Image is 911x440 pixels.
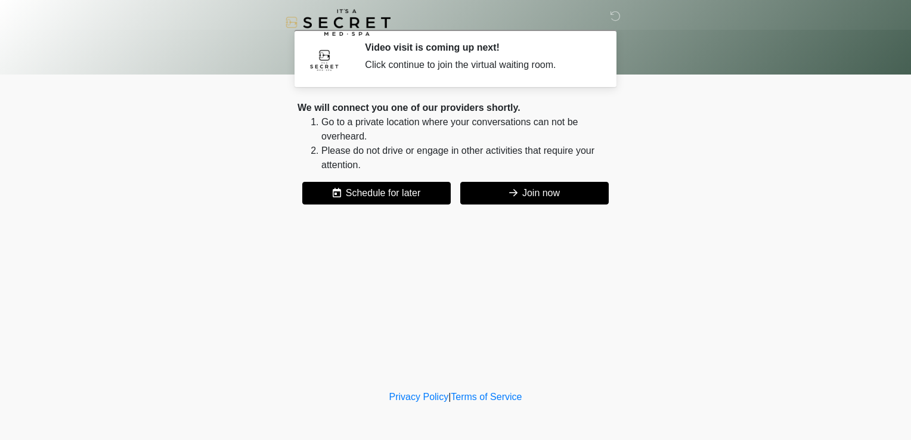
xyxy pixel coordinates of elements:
div: Click continue to join the virtual waiting room. [365,58,596,72]
button: Schedule for later [302,182,451,204]
h2: Video visit is coming up next! [365,42,596,53]
a: Privacy Policy [389,392,449,402]
a: Terms of Service [451,392,522,402]
button: Join now [460,182,609,204]
a: | [448,392,451,402]
div: We will connect you one of our providers shortly. [298,101,613,115]
li: Please do not drive or engage in other activities that require your attention. [321,144,613,172]
li: Go to a private location where your conversations can not be overheard. [321,115,613,144]
img: It's A Secret Med Spa Logo [286,9,391,36]
img: Agent Avatar [306,42,342,78]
